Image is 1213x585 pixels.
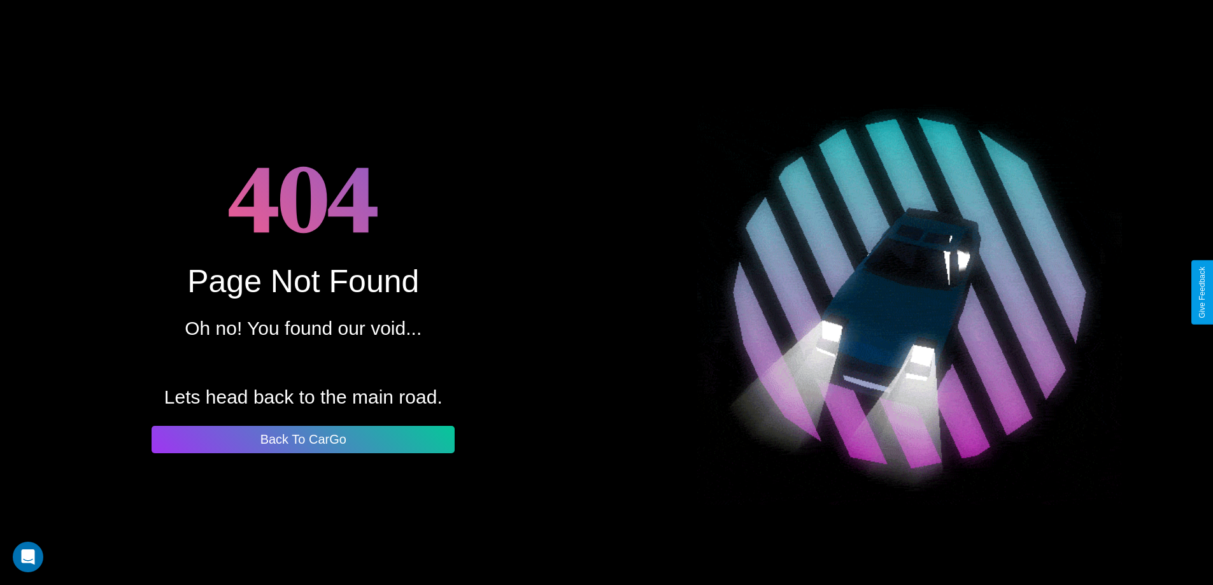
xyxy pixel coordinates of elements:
img: spinning car [697,80,1122,505]
div: Give Feedback [1198,267,1207,318]
div: Open Intercom Messenger [13,542,43,572]
button: Back To CarGo [152,426,455,453]
div: Page Not Found [187,263,419,300]
p: Oh no! You found our void... Lets head back to the main road. [164,311,443,414]
h1: 404 [228,132,379,263]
